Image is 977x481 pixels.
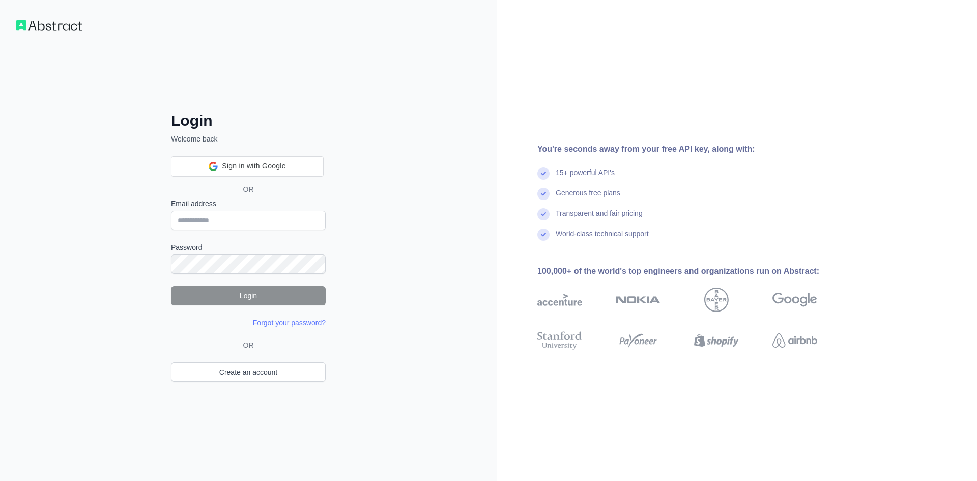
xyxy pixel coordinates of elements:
[556,208,643,229] div: Transparent and fair pricing
[222,161,285,172] span: Sign in with Google
[616,329,660,352] img: payoneer
[772,288,817,312] img: google
[556,229,649,249] div: World-class technical support
[537,188,550,200] img: check mark
[556,167,615,188] div: 15+ powerful API's
[171,199,326,209] label: Email address
[171,111,326,130] h2: Login
[171,242,326,252] label: Password
[253,319,326,327] a: Forgot your password?
[694,329,739,352] img: shopify
[16,20,82,31] img: Workflow
[772,329,817,352] img: airbnb
[171,134,326,144] p: Welcome back
[235,184,262,194] span: OR
[171,286,326,305] button: Login
[537,329,582,352] img: stanford university
[171,362,326,382] a: Create an account
[239,340,258,350] span: OR
[537,265,850,277] div: 100,000+ of the world's top engineers and organizations run on Abstract:
[616,288,660,312] img: nokia
[704,288,729,312] img: bayer
[537,229,550,241] img: check mark
[171,156,324,177] div: Sign in with Google
[537,167,550,180] img: check mark
[537,208,550,220] img: check mark
[556,188,620,208] div: Generous free plans
[537,143,850,155] div: You're seconds away from your free API key, along with:
[537,288,582,312] img: accenture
